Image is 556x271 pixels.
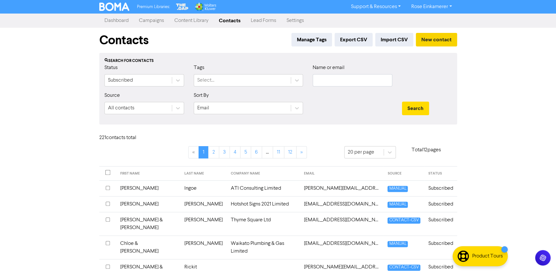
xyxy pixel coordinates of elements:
[199,146,209,158] a: Page 1 is your current page
[104,64,118,72] label: Status
[180,166,227,181] th: LAST NAME
[227,236,300,259] td: Waikato Plumbing & Gas Limited
[104,58,452,64] div: Search for contacts
[116,236,181,259] td: Chloe & [PERSON_NAME]
[229,146,240,158] a: Page 4
[416,33,457,46] button: New contact
[99,14,134,27] a: Dashboard
[424,166,457,181] th: STATUS
[524,240,556,271] iframe: Chat Widget
[116,180,181,196] td: [PERSON_NAME]
[169,14,214,27] a: Content Library
[227,180,300,196] td: ATI Consulting Limited
[197,76,214,84] div: Select...
[424,180,457,196] td: Subscribed
[194,3,216,11] img: Wolters Kluwer
[346,2,406,12] a: Support & Resources
[348,148,374,156] div: 20 per page
[291,33,332,46] button: Manage Tags
[387,265,420,271] span: CONTACT-CSV
[227,212,300,236] td: Thyme Square Ltd
[375,33,413,46] button: Import CSV
[175,3,189,11] img: The Gap
[116,166,181,181] th: FIRST NAME
[116,196,181,212] td: [PERSON_NAME]
[424,196,457,212] td: Subscribed
[194,64,204,72] label: Tags
[227,196,300,212] td: Hotshot Signs 2021 Limited
[387,241,408,247] span: MANUAL
[251,146,262,158] a: Page 6
[387,202,408,208] span: MANUAL
[99,33,149,48] h1: Contacts
[108,104,134,112] div: All contacts
[384,166,424,181] th: SOURCE
[219,146,230,158] a: Page 3
[402,102,429,115] button: Search
[134,14,169,27] a: Campaigns
[116,212,181,236] td: [PERSON_NAME] & [PERSON_NAME]
[246,14,281,27] a: Lead Forms
[104,92,120,99] label: Source
[99,135,151,141] h6: 221 contact s total
[300,236,384,259] td: accounts@wpgltd.co.nz
[296,146,307,158] a: »
[180,212,227,236] td: [PERSON_NAME]
[194,92,209,99] label: Sort By
[108,76,133,84] div: Subscribed
[313,64,345,72] label: Name or email
[387,217,420,224] span: CONTACT-CSV
[424,212,457,236] td: Subscribed
[180,236,227,259] td: [PERSON_NAME]
[180,180,227,196] td: Ingoe
[214,14,246,27] a: Contacts
[180,196,227,212] td: [PERSON_NAME]
[300,180,384,196] td: aaron@aticonsulting.co.nz
[137,5,170,9] span: Premium Libraries:
[227,166,300,181] th: COMPANY NAME
[273,146,284,158] a: Page 11
[396,146,457,154] p: Total 12 pages
[387,186,408,192] span: MANUAL
[300,166,384,181] th: EMAIL
[424,236,457,259] td: Subscribed
[300,196,384,212] td: accounts@hotshotsigns.co.nz
[208,146,219,158] a: Page 2
[99,3,130,11] img: BOMA Logo
[335,33,373,46] button: Export CSV
[240,146,251,158] a: Page 5
[281,14,309,27] a: Settings
[197,104,209,112] div: Email
[406,2,457,12] a: Rose Einkamerer
[300,212,384,236] td: accounts@thymesquare.co.nz
[284,146,297,158] a: Page 12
